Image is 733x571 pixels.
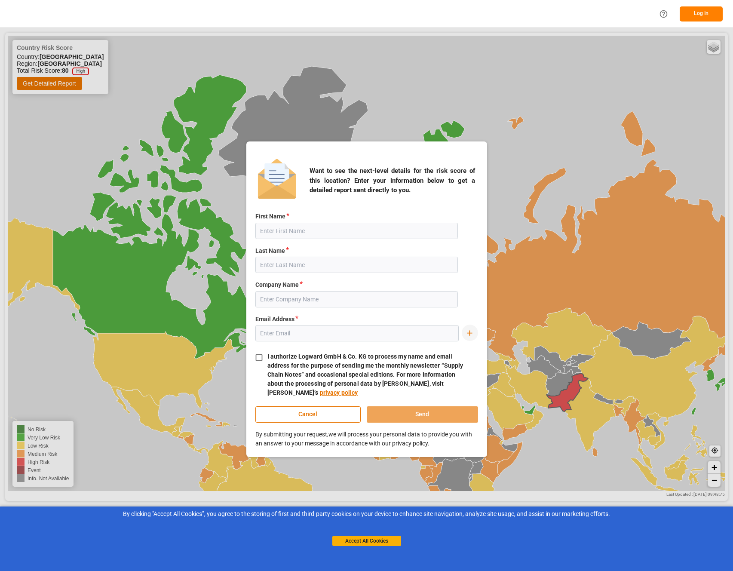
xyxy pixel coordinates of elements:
[255,291,458,307] input: Enter Company Name
[255,315,294,324] label: Email Address
[367,406,478,423] button: Send
[255,325,459,341] input: Enter Email
[267,353,463,396] span: I authorize Logward GmbH & Co. KG to process my name and email address for the purpose of sending...
[255,246,285,255] label: Last Name
[255,212,285,221] label: First Name
[255,257,458,273] input: Enter Last Name
[246,150,307,211] img: Mail
[6,510,727,519] div: By clicking "Accept All Cookies”, you agree to the storing of first and third-party cookies on yo...
[310,167,475,194] span: Want to see the next-level details for the risk score of this location? Enter your information be...
[680,6,723,21] button: Log In
[332,536,401,546] button: Accept All Cookies
[255,429,478,448] div: By submitting your request,we will process your personal data to provide you with an answer to yo...
[255,223,458,239] input: Enter First Name
[255,406,361,423] button: Cancel
[320,389,358,396] a: privacy policy
[654,4,673,24] button: Help Center
[255,280,299,289] label: Company Name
